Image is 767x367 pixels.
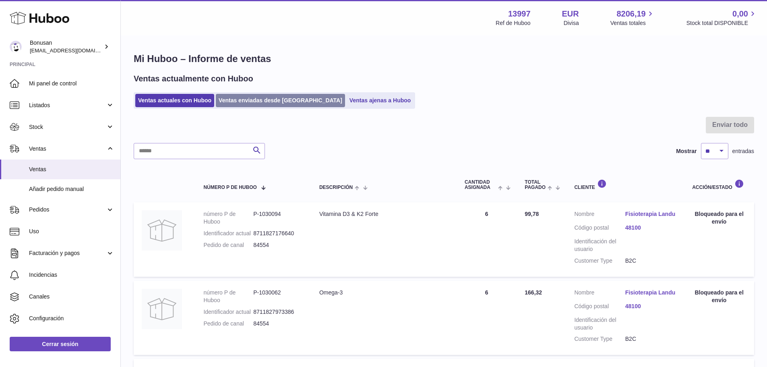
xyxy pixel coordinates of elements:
[203,320,253,328] dt: Pedido de canal
[134,73,253,84] h2: Ventas actualmente con Huboo
[29,315,114,322] span: Configuración
[625,224,676,232] a: 48100
[29,228,114,235] span: Uso
[142,289,182,329] img: no-photo.jpg
[574,210,625,220] dt: Nombre
[525,211,539,217] span: 99,78
[574,289,625,299] dt: Nombre
[496,19,530,27] div: Ref de Huboo
[676,147,697,155] label: Mostrar
[253,289,303,304] dd: P-1030062
[29,206,106,214] span: Pedidos
[134,52,754,65] h1: Mi Huboo – Informe de ventas
[203,308,253,316] dt: Identificador actual
[574,335,625,343] dt: Customer Type
[216,94,345,107] a: Ventas enviadas desde [GEOGRAPHIC_DATA]
[610,8,655,27] a: 8206,19 Ventas totales
[574,238,625,253] dt: Identificación del usuario
[625,257,676,265] dd: B2C
[203,185,256,190] span: número P de Huboo
[203,289,253,304] dt: número P de Huboo
[29,123,106,131] span: Stock
[574,179,676,190] div: Cliente
[203,241,253,249] dt: Pedido de canal
[253,320,303,328] dd: 84554
[574,257,625,265] dt: Customer Type
[465,180,496,190] span: Cantidad ASIGNADA
[29,102,106,109] span: Listados
[692,289,746,304] div: Bloqueado para el envío
[29,185,114,193] span: Añadir pedido manual
[10,337,111,351] a: Cerrar sesión
[135,94,214,107] a: Ventas actuales con Huboo
[29,145,106,153] span: Ventas
[457,202,517,276] td: 6
[30,47,118,54] span: [EMAIL_ADDRESS][DOMAIN_NAME]
[457,281,517,355] td: 6
[253,210,303,226] dd: P-1030094
[525,289,542,296] span: 166,32
[574,224,625,234] dt: Código postal
[692,210,746,226] div: Bloqueado para el envío
[30,39,102,54] div: Bonusan
[616,8,645,19] span: 8206,19
[319,185,353,190] span: Descripción
[508,8,531,19] strong: 13997
[142,210,182,251] img: no-photo.jpg
[686,8,757,27] a: 0,00 Stock total DISPONIBLE
[732,147,754,155] span: entradas
[625,335,676,343] dd: B2C
[29,166,114,173] span: Ventas
[253,308,303,316] dd: 8711827973386
[253,241,303,249] dd: 84554
[319,289,449,297] div: Omega-3
[610,19,655,27] span: Ventas totales
[10,41,22,53] img: info@bonusan.es
[203,210,253,226] dt: número P de Huboo
[692,179,746,190] div: Acción/Estado
[319,210,449,218] div: Vitamina D3 & K2 Forte
[625,303,676,310] a: 48100
[625,289,676,297] a: Fisioterapia Landu
[253,230,303,237] dd: 8711827176640
[574,316,625,332] dt: Identificación del usuario
[625,210,676,218] a: Fisioterapia Landu
[732,8,748,19] span: 0,00
[29,80,114,87] span: Mi panel de control
[29,293,114,301] span: Canales
[564,19,579,27] div: Divisa
[29,271,114,279] span: Incidencias
[347,94,414,107] a: Ventas ajenas a Huboo
[574,303,625,312] dt: Código postal
[525,180,546,190] span: Total pagado
[29,249,106,257] span: Facturación y pagos
[686,19,757,27] span: Stock total DISPONIBLE
[562,8,579,19] strong: EUR
[203,230,253,237] dt: Identificador actual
